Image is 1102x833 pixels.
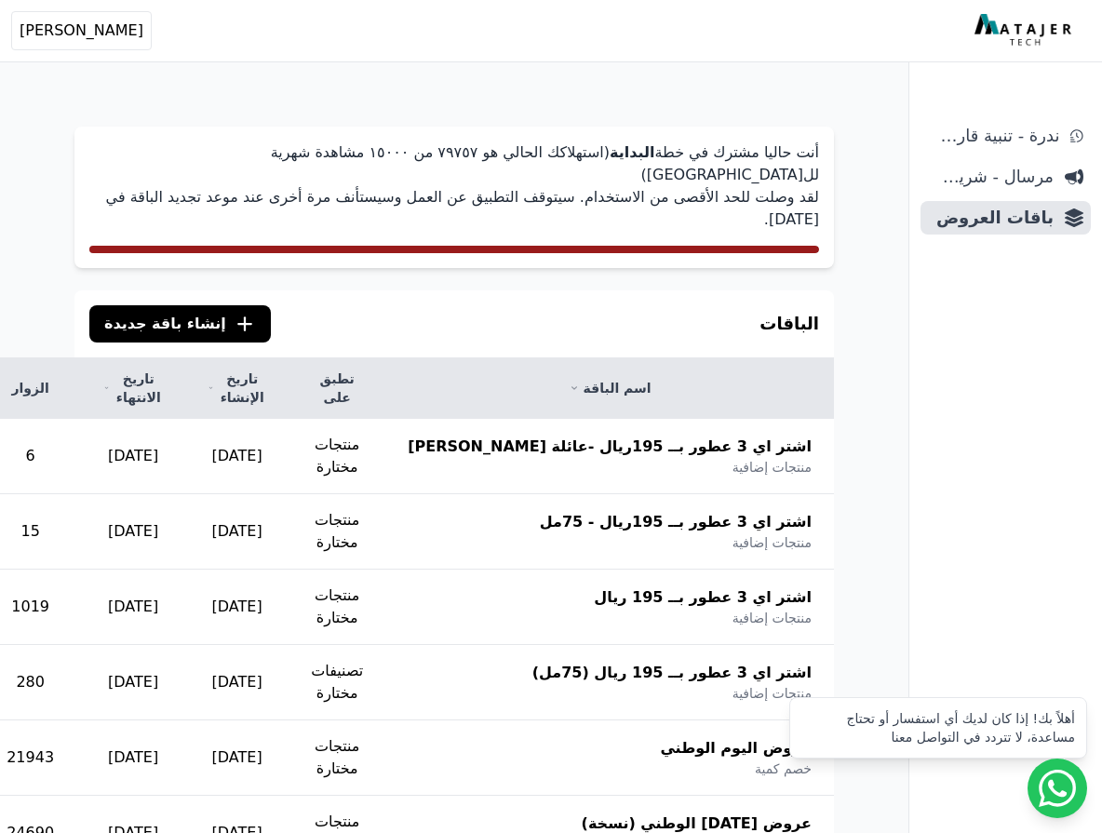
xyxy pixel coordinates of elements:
[974,14,1076,47] img: MatajerTech Logo
[81,419,185,494] td: [DATE]
[289,720,385,796] td: منتجات مختارة
[185,720,289,796] td: [DATE]
[81,570,185,645] td: [DATE]
[289,494,385,570] td: منتجات مختارة
[755,759,812,778] span: خصم كمية
[185,494,289,570] td: [DATE]
[759,311,819,337] h3: الباقات
[540,511,812,533] span: اشتر اي 3 عطور بــ 195ريال - 75مل
[185,419,289,494] td: [DATE]
[532,662,812,684] span: اشتر اي 3 عطور بــ 195 ريال (75مل)
[732,458,812,477] span: منتجات إضافية
[103,369,163,407] a: تاريخ الانتهاء
[594,586,812,609] span: اشتر اي 3 عطور بــ 195 ريال
[732,533,812,552] span: منتجات إضافية
[289,419,385,494] td: منتجات مختارة
[801,709,1075,746] div: أهلاً بك! إذا كان لديك أي استفسار أو تحتاج مساعدة، لا تتردد في التواصل معنا
[732,609,812,627] span: منتجات إضافية
[81,720,185,796] td: [DATE]
[185,570,289,645] td: [DATE]
[928,205,1054,231] span: باقات العروض
[20,20,143,42] span: [PERSON_NAME]
[289,358,385,419] th: تطبق على
[289,645,385,720] td: تصنيفات مختارة
[610,143,654,161] strong: البداية
[928,164,1054,190] span: مرسال - شريط دعاية
[11,11,152,50] button: [PERSON_NAME]
[660,737,812,759] span: عروض اليوم الوطني
[408,436,812,458] span: اشتر اي 3 عطور بــ 195ريال -عائلة [PERSON_NAME]
[89,141,819,231] p: أنت حاليا مشترك في خطة (استهلاكك الحالي هو ٧٩٧٥٧ من ١٥۰۰۰ مشاهدة شهرية لل[GEOGRAPHIC_DATA]) لقد و...
[928,123,1059,149] span: ندرة - تنبية قارب علي النفاذ
[81,494,185,570] td: [DATE]
[185,645,289,720] td: [DATE]
[208,369,266,407] a: تاريخ الإنشاء
[104,313,226,335] span: إنشاء باقة جديدة
[289,570,385,645] td: منتجات مختارة
[81,645,185,720] td: [DATE]
[89,305,271,343] button: إنشاء باقة جديدة
[408,379,812,397] a: اسم الباقة
[732,684,812,703] span: منتجات إضافية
